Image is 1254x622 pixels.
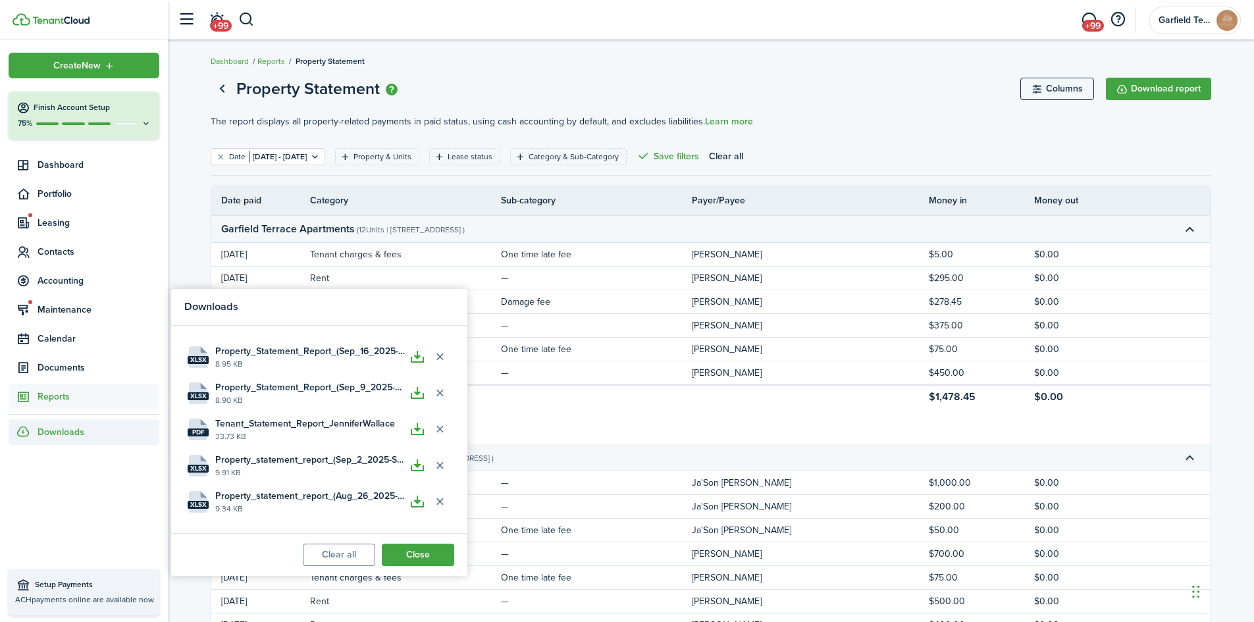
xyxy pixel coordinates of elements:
report-preview-accordion-description: ( 12 Units | [STREET_ADDRESS] ) [357,224,465,236]
td: — [501,498,692,515]
filter-tag: Open filter [510,148,627,165]
button: Download [406,454,429,477]
td: Ja'Son [PERSON_NAME] [692,521,929,539]
td: $700.00 [929,545,1034,563]
filter-tag-label: Category & Sub-Category [529,151,619,163]
td: Ja'Son [PERSON_NAME] [692,474,929,492]
td: — [501,317,692,334]
a: Messaging [1076,3,1101,37]
span: Dashboard [38,158,159,172]
a: Setup PaymentsACHpayments online are available now [9,569,159,615]
td: $0.00 [1034,317,1139,334]
button: Close [382,544,454,566]
button: Download [406,346,429,368]
button: Open menu [9,53,159,78]
a: Go back [211,78,233,100]
a: Dashboard [211,55,249,67]
file-size: 9.34 KB [215,503,406,515]
h1: Property Statement [236,76,380,101]
span: Accounting [38,274,159,288]
p: The report displays all property-related payments in paid status, using cash accounting by defaul... [211,115,1211,128]
td: $450.00 [929,364,1034,382]
file-icon: File [188,346,209,368]
button: Open resource center [1107,9,1129,31]
td: [PERSON_NAME] [692,569,929,586]
span: Create New [53,61,101,70]
file-extension: xlsx [188,465,209,473]
td: Damage fee [501,293,692,311]
button: Toggle accordion [1178,218,1201,240]
td: $0.00 [1034,545,1139,563]
file-extension: xlsx [188,392,209,400]
th: Money in [929,194,1034,207]
span: Maintenance [38,303,159,317]
span: payments online are available now [32,594,154,606]
h4: Finish Account Setup [34,102,151,113]
button: Download [406,418,429,440]
td: $1,000.00 [929,474,1034,492]
th: Category [310,194,501,207]
button: Open sidebar [174,7,199,32]
td: — [501,474,692,492]
td: $0.00 [1034,521,1139,539]
td: One time late fee [501,569,692,586]
td: $0.00 [1034,293,1139,311]
div: Drag [1192,572,1200,611]
td: $278.45 [929,293,1034,311]
td: Tenant charges & fees [310,569,501,586]
td: One time late fee [501,246,692,263]
td: $500.00 [929,592,1034,610]
button: Download [406,490,429,513]
td: [PERSON_NAME] [692,246,929,263]
h3: Downloads [184,299,454,315]
button: Delete file [429,490,451,513]
file-icon: File [188,491,209,513]
a: Dashboard [9,152,159,178]
td: [DATE] [211,592,310,610]
td: Rent [310,592,501,610]
th: Date paid [211,194,310,207]
td: $50.00 [929,521,1034,539]
span: Leasing [38,216,159,230]
td: $0.00 [1034,269,1139,287]
td: [PERSON_NAME] [692,364,929,382]
button: Search [238,9,255,31]
td: [PERSON_NAME] [692,293,929,311]
button: Delete file [429,382,451,404]
span: Reports [38,390,159,403]
span: Property_statement_report_(Sep_2_2025-Sep_8_2025) [215,453,406,467]
file-extension: pdf [188,428,209,436]
td: Ja'Son [PERSON_NAME] [692,498,929,515]
td: [PERSON_NAME] [692,592,929,610]
p: ACH [15,594,153,606]
file-icon: File [188,382,209,404]
filter-tag-label: Property & Units [353,151,411,163]
td: $1,478.45 [929,387,1034,407]
table: Toggle accordion [211,243,1211,444]
filter-tag: Open filter [429,148,500,165]
td: $0.00 [1034,246,1139,263]
td: — [501,592,692,610]
file-size: 9.91 KB [215,467,406,479]
a: Reports [257,55,285,67]
span: Property_statement_report_(Aug_26_2025-Sep_1_2025) [215,489,406,503]
td: $75.00 [929,340,1034,358]
filter-tag: Open filter [211,148,325,165]
filter-tag-label: Lease status [448,151,492,163]
button: Toggle accordion [1178,446,1201,469]
td: $200.00 [929,498,1034,515]
td: — [501,545,692,563]
span: Property_Statement_Report_(Sep_9_2025-Sep_15_2025) [215,380,406,394]
td: — [501,364,692,382]
button: Download report [1106,78,1211,100]
button: Delete file [429,346,451,368]
span: Property Statement [296,55,365,67]
span: +99 [210,20,232,32]
file-icon: File [188,455,209,477]
span: Tenant_Statement_Report_JenniferWallace [215,417,395,430]
span: Calendar [38,332,159,346]
span: Contacts [38,245,159,259]
td: [DATE] [211,569,310,586]
th: Sub-category [501,194,692,207]
file-extension: xlsx [188,501,209,509]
